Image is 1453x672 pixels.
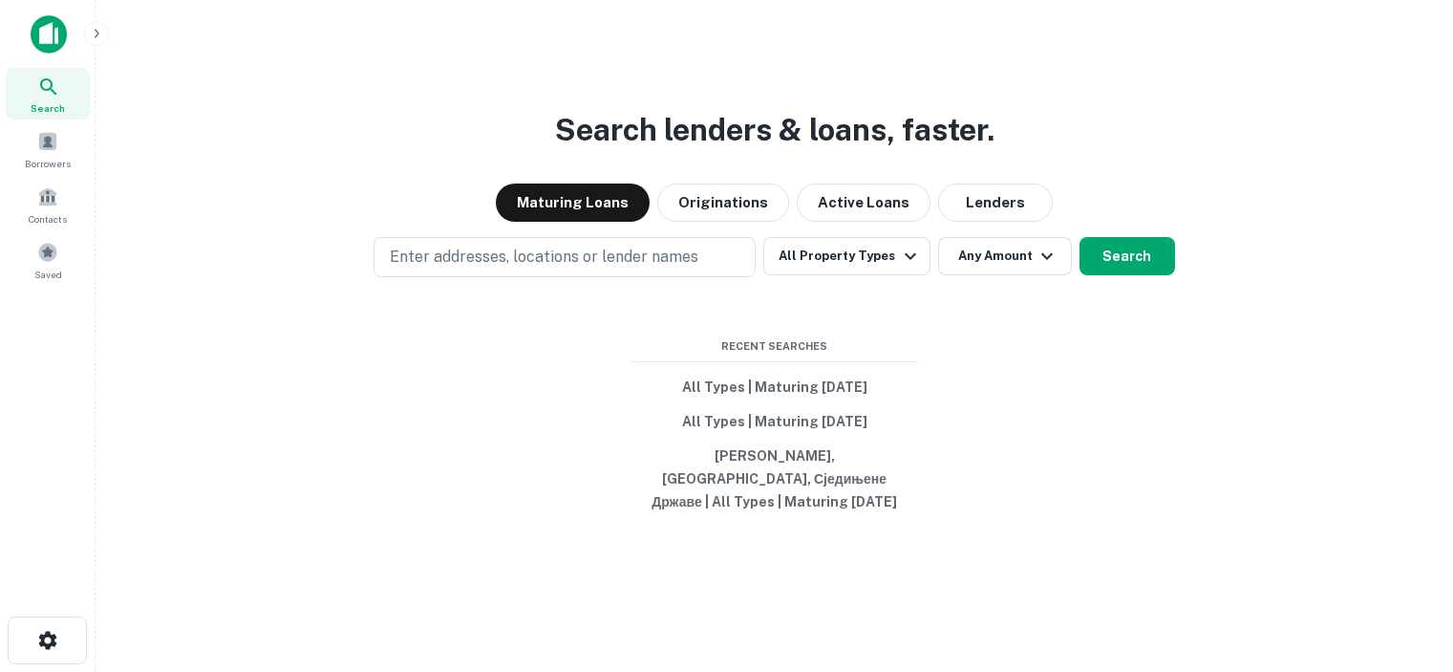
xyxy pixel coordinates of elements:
[1079,237,1175,275] button: Search
[6,123,90,175] a: Borrowers
[6,68,90,119] a: Search
[25,156,71,171] span: Borrowers
[6,179,90,230] a: Contacts
[763,237,929,275] button: All Property Types
[496,184,650,222] button: Maturing Loans
[6,234,90,286] a: Saved
[631,338,918,355] span: Recent Searches
[374,237,756,277] button: Enter addresses, locations or lender names
[31,100,65,116] span: Search
[938,237,1072,275] button: Any Amount
[31,15,67,54] img: capitalize-icon.png
[390,246,698,269] p: Enter addresses, locations or lender names
[657,184,789,222] button: Originations
[631,439,918,519] button: [PERSON_NAME], [GEOGRAPHIC_DATA], Сједињене Државе | All Types | Maturing [DATE]
[29,211,67,227] span: Contacts
[797,184,930,222] button: Active Loans
[34,267,62,282] span: Saved
[938,184,1053,222] button: Lenders
[1357,458,1453,550] iframe: Chat Widget
[555,107,994,153] h3: Search lenders & loans, faster.
[631,404,918,439] button: All Types | Maturing [DATE]
[631,370,918,404] button: All Types | Maturing [DATE]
